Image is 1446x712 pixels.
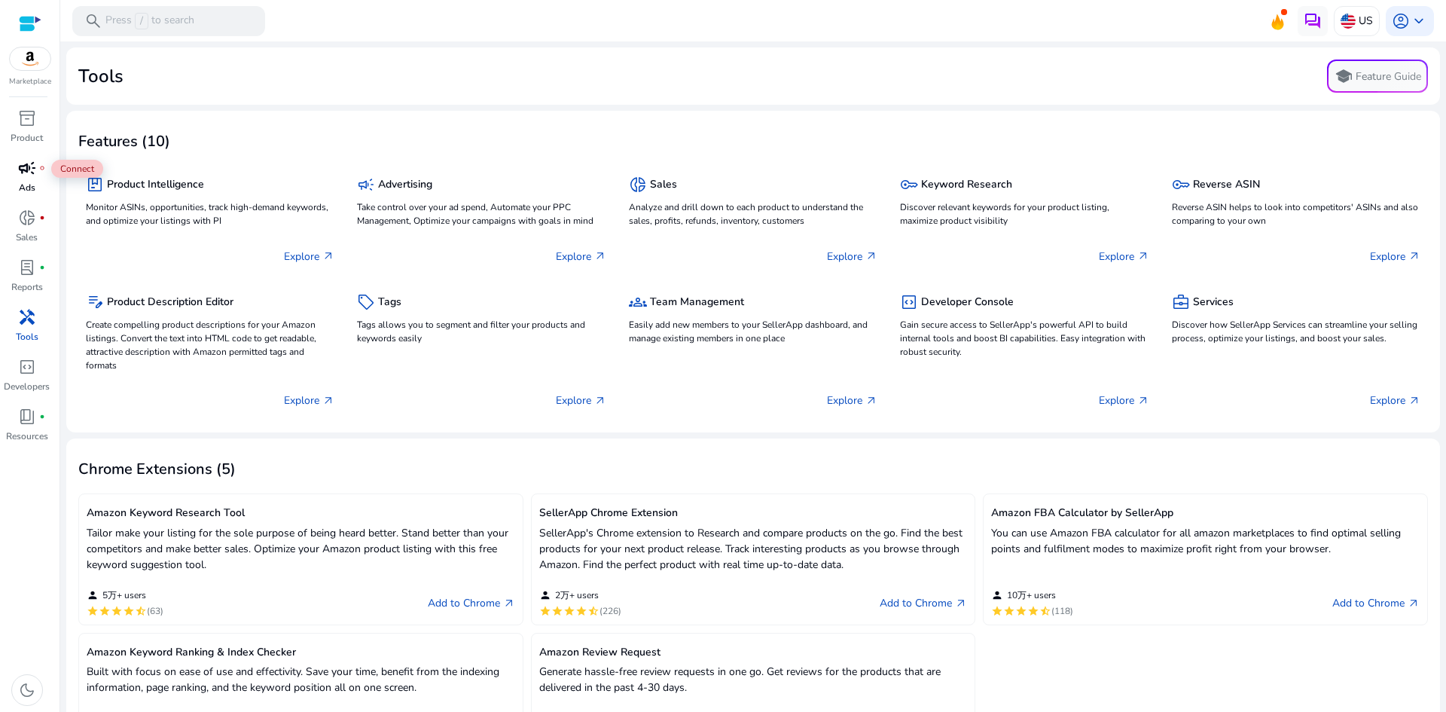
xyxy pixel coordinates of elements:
p: Built with focus on ease of use and effectivity. Save your time, benefit from the indexing inform... [87,664,515,695]
span: dark_mode [18,681,36,699]
span: arrow_outward [1408,250,1420,262]
h5: Amazon Keyword Ranking & Index Checker [87,646,515,659]
h5: Team Management [650,296,744,309]
mat-icon: star [991,605,1003,617]
mat-icon: star [87,605,99,617]
a: Add to Chromearrow_outward [428,594,515,613]
p: Tools [16,330,38,344]
span: arrow_outward [322,395,334,407]
span: arrow_outward [1408,597,1420,610]
p: Reverse ASIN helps to look into competitors' ASINs and also comparing to your own [1172,200,1420,228]
span: campaign [18,159,36,177]
span: arrow_outward [1408,395,1420,407]
img: us.svg [1341,14,1356,29]
mat-icon: star [539,605,551,617]
span: arrow_outward [594,395,606,407]
p: You can use Amazon FBA calculator for all amazon marketplaces to find optimal selling points and ... [991,525,1420,557]
p: Discover relevant keywords for your product listing, maximize product visibility [900,200,1149,228]
span: arrow_outward [865,250,877,262]
span: / [135,13,148,29]
a: Add to Chromearrow_outward [1332,594,1420,613]
p: Feature Guide [1356,69,1421,84]
p: Tailor make your listing for the sole purpose of being heard better. Stand better than your compe... [87,525,515,573]
p: Discover how SellerApp Services can streamline your selling process, optimize your listings, and ... [1172,318,1420,345]
mat-icon: star_half [587,605,599,617]
span: fiber_manual_record [39,165,45,171]
img: amazon.svg [10,47,50,70]
mat-icon: star [123,605,135,617]
span: book_4 [18,408,36,426]
p: Explore [1370,393,1420,408]
mat-icon: star [1027,605,1039,617]
span: keyboard_arrow_down [1410,12,1428,30]
span: edit_note [86,293,104,311]
p: Create compelling product descriptions for your Amazon listings. Convert the text into HTML code ... [86,318,334,372]
span: campaign [357,176,375,194]
p: Monitor ASINs, opportunities, track high-demand keywords, and optimize your listings with PI [86,200,334,228]
h5: Sales [650,179,677,191]
p: Ads [19,181,35,194]
mat-icon: person [991,589,1003,601]
p: Explore [1099,249,1149,264]
p: Sales [16,231,38,244]
span: inventory_2 [18,109,36,127]
span: arrow_outward [1137,250,1149,262]
span: arrow_outward [1137,395,1149,407]
span: search [84,12,102,30]
p: Product [11,131,43,145]
mat-icon: person [87,589,99,601]
span: fiber_manual_record [39,264,45,270]
span: (118) [1051,605,1073,617]
span: arrow_outward [955,597,967,610]
button: schoolFeature Guide [1327,60,1428,93]
span: school [1335,67,1353,85]
span: arrow_outward [865,395,877,407]
mat-icon: star [563,605,575,617]
h3: Chrome Extensions (5) [78,460,236,478]
mat-icon: star_half [1039,605,1051,617]
p: Marketplace [9,76,51,87]
h5: Product Description Editor [107,296,233,309]
a: Add to Chromearrow_outward [880,594,967,613]
span: arrow_outward [594,250,606,262]
h5: SellerApp Chrome Extension [539,507,968,520]
span: fiber_manual_record [39,414,45,420]
span: sell [357,293,375,311]
p: Analyze and drill down to each product to understand the sales, profits, refunds, inventory, cust... [629,200,877,228]
h5: Services [1193,296,1234,309]
p: Reports [11,280,43,294]
p: Explore [1099,393,1149,408]
mat-icon: star [111,605,123,617]
p: Explore [284,393,334,408]
span: code_blocks [18,358,36,376]
p: Explore [556,393,606,408]
span: (63) [147,605,163,617]
p: Explore [556,249,606,264]
h2: Tools [78,66,124,87]
span: fiber_manual_record [39,215,45,221]
mat-icon: star [575,605,587,617]
span: Connect [51,160,103,178]
p: Explore [284,249,334,264]
span: 10万+ users [1007,589,1056,601]
p: Gain secure access to SellerApp's powerful API to build internal tools and boost BI capabilities.... [900,318,1149,359]
span: business_center [1172,293,1190,311]
mat-icon: person [539,589,551,601]
span: lab_profile [18,258,36,277]
p: Explore [827,249,877,264]
span: 2万+ users [555,589,599,601]
mat-icon: star [99,605,111,617]
mat-icon: star [551,605,563,617]
span: code_blocks [900,293,918,311]
span: donut_small [629,176,647,194]
mat-icon: star [1003,605,1015,617]
p: Press to search [105,13,194,29]
p: Easily add new members to your SellerApp dashboard, and manage existing members in one place [629,318,877,345]
span: key [900,176,918,194]
p: Take control over your ad spend, Automate your PPC Management, Optimize your campaigns with goals... [357,200,606,228]
h5: Tags [378,296,401,309]
p: Tags allows you to segment and filter your products and keywords easily [357,318,606,345]
p: Explore [827,393,877,408]
p: US [1359,8,1373,34]
h3: Features (10) [78,133,170,151]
